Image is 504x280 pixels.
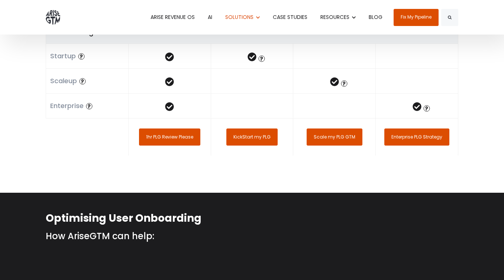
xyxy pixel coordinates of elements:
a: 1hr PLG Review Please [139,128,200,146]
span: Show submenu for RESOURCES [320,13,321,14]
span: Show submenu for SOLUTIONS [225,13,226,14]
h3: How AriseGTM can help: [46,230,458,242]
h6: Enterprise [50,101,84,110]
img: ARISE GTM logo grey [46,10,60,25]
h6: Scaleup [50,76,77,85]
span: SOLUTIONS [225,13,253,21]
span: RESOURCES [320,13,349,21]
h6: Startup [50,52,76,61]
a: Fix My Pipeline [394,9,439,26]
a: KickStart my PLG [226,128,278,146]
button: Search [441,9,458,26]
a: Enterprise PLG Strategy [384,128,449,146]
a: Scale my PLG GTM [307,128,362,146]
h2: Optimising User Onboarding [46,211,458,225]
